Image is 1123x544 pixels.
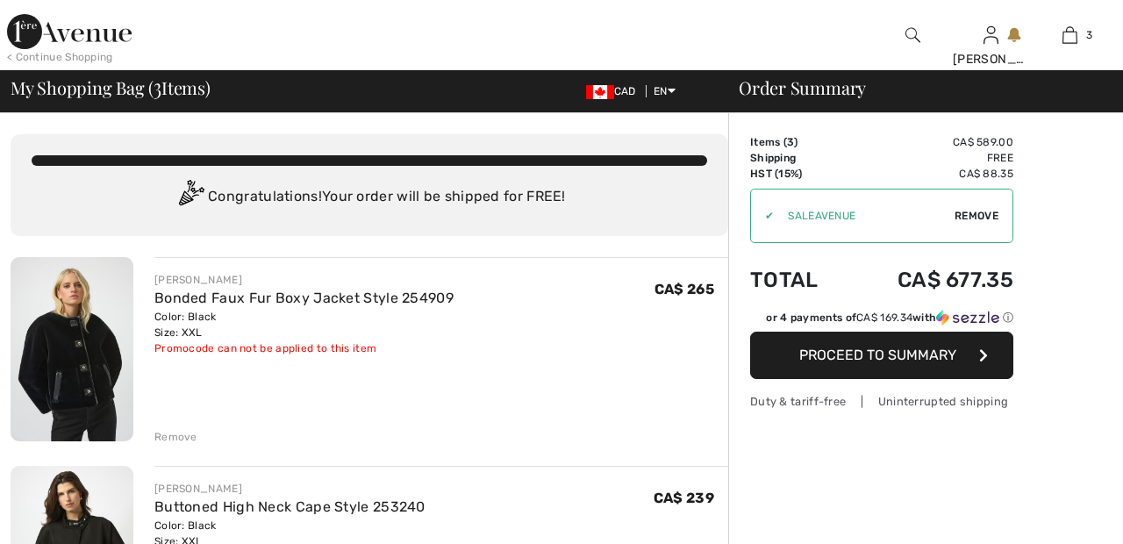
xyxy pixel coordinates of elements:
button: Proceed to Summary [750,332,1013,379]
a: Bonded Faux Fur Boxy Jacket Style 254909 [154,290,454,306]
div: [PERSON_NAME] [154,272,454,288]
span: 3 [154,75,161,97]
a: Buttoned High Neck Cape Style 253240 [154,498,426,515]
div: Congratulations! Your order will be shipped for FREE! [32,180,707,215]
span: 3 [1086,27,1092,43]
a: 3 [1031,25,1108,46]
span: CA$ 169.34 [856,311,912,324]
span: CA$ 239 [654,490,714,506]
td: Total [750,250,848,310]
div: Promocode can not be applied to this item [154,340,454,356]
span: CAD [586,85,643,97]
img: search the website [905,25,920,46]
div: [PERSON_NAME] [953,50,1030,68]
span: 3 [787,136,794,148]
img: Bonded Faux Fur Boxy Jacket Style 254909 [11,257,133,441]
div: or 4 payments of with [766,310,1013,326]
span: My Shopping Bag ( Items) [11,79,211,97]
td: HST (15%) [750,166,848,182]
a: Sign In [984,26,998,43]
span: Remove [955,208,998,224]
td: Shipping [750,150,848,166]
div: < Continue Shopping [7,49,113,65]
td: CA$ 677.35 [848,250,1013,310]
span: Proceed to Summary [799,347,956,363]
img: 1ère Avenue [7,14,132,49]
div: Remove [154,429,197,445]
img: Sezzle [936,310,999,326]
div: [PERSON_NAME] [154,481,426,497]
div: ✔ [751,208,774,224]
img: Canadian Dollar [586,85,614,99]
div: or 4 payments ofCA$ 169.34withSezzle Click to learn more about Sezzle [750,310,1013,332]
div: Color: Black Size: XXL [154,309,454,340]
td: Free [848,150,1013,166]
img: My Info [984,25,998,46]
div: Order Summary [718,79,1112,97]
input: Promo code [774,190,955,242]
span: EN [654,85,676,97]
td: CA$ 88.35 [848,166,1013,182]
td: Items ( ) [750,134,848,150]
img: My Bag [1062,25,1077,46]
div: Duty & tariff-free | Uninterrupted shipping [750,393,1013,410]
img: Congratulation2.svg [173,180,208,215]
td: CA$ 589.00 [848,134,1013,150]
span: CA$ 265 [654,281,714,297]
